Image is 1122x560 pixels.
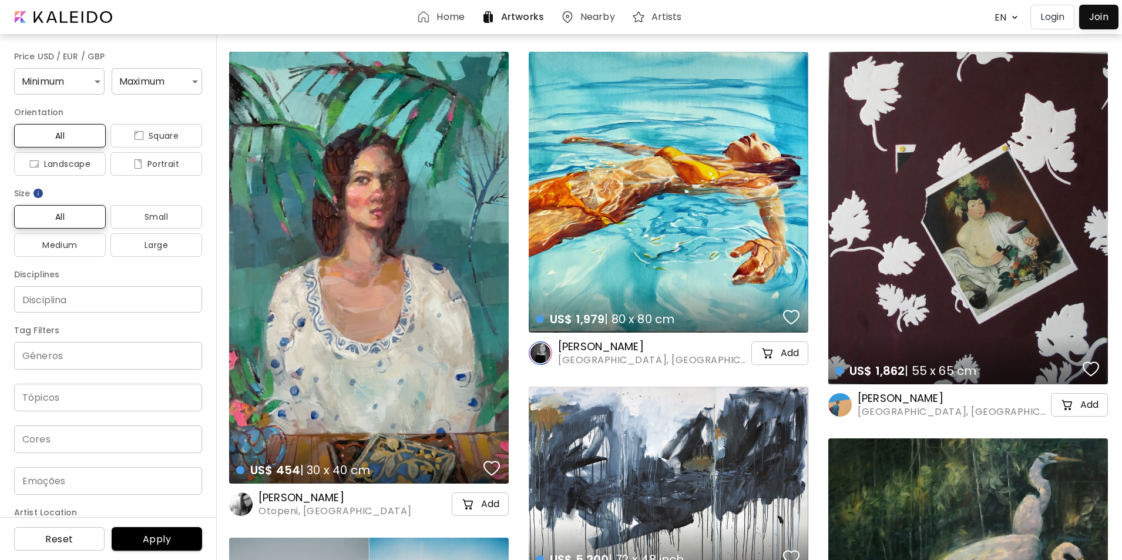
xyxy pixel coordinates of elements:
span: Otopeni, [GEOGRAPHIC_DATA] [258,505,412,518]
button: Reset [14,527,105,551]
img: icon [134,131,144,140]
img: arrow down [1009,12,1021,23]
h6: Nearby [580,12,615,22]
button: iconSquare [110,124,202,147]
a: Login [1030,5,1079,29]
h4: | 80 x 80 cm [536,311,780,327]
button: favorites [780,306,802,329]
div: Minimum [14,68,105,95]
button: cart-iconAdd [751,341,808,365]
a: Artists [631,10,687,24]
h6: Tag Filters [14,323,202,337]
button: Apply [112,527,202,551]
div: Maximum [112,68,202,95]
a: [PERSON_NAME]Otopeni, [GEOGRAPHIC_DATA]cart-iconAdd [229,491,509,518]
h6: Artworks [501,12,544,22]
button: Large [110,233,202,257]
span: All [23,129,96,143]
a: Home [416,10,469,24]
span: All [23,210,96,224]
h4: | 30 x 40 cm [236,462,480,478]
h6: Size [14,186,202,200]
span: Large [120,238,193,252]
a: [PERSON_NAME][GEOGRAPHIC_DATA], [GEOGRAPHIC_DATA]cart-iconAdd [828,391,1108,418]
img: info [32,187,44,199]
img: cart-icon [1060,398,1074,412]
h4: | 55 x 65 cm [835,363,1079,378]
button: Small [110,205,202,229]
h5: Add [481,498,499,510]
h6: Disciplines [14,267,202,281]
img: cart-icon [461,497,475,511]
span: Reset [23,533,95,545]
a: US$ 1,862| 55 x 65 cmfavoriteshttps://cdn.kaleido.art/CDN/Artwork/169475/Primary/medium.webp?upda... [828,52,1108,384]
a: [PERSON_NAME][GEOGRAPHIC_DATA], [GEOGRAPHIC_DATA]cart-iconAdd [529,340,808,367]
h5: Add [1080,399,1099,411]
div: EN [989,7,1009,28]
a: Join [1079,5,1118,29]
button: iconPortrait [110,152,202,176]
h6: Price USD / EUR / GBP [14,49,202,63]
span: Apply [121,533,193,545]
a: US$ 1,979| 80 x 80 cmfavoriteshttps://cdn.kaleido.art/CDN/Artwork/172750/Primary/medium.webp?upda... [529,52,808,333]
button: Login [1030,5,1074,29]
img: cart-icon [761,346,775,360]
a: Nearby [560,10,620,24]
button: favorites [481,457,503,480]
p: Login [1040,10,1064,24]
span: Medium [23,238,96,252]
span: Small [120,210,193,224]
h6: Artist Location [14,505,202,519]
button: All [14,124,106,147]
span: US$ 1,979 [550,311,604,327]
span: [GEOGRAPHIC_DATA], [GEOGRAPHIC_DATA] [558,354,749,367]
button: iconLandscape [14,152,106,176]
span: US$ 454 [250,462,300,478]
h6: [PERSON_NAME] [858,391,1049,405]
span: Landscape [23,157,96,171]
h6: Home [436,12,464,22]
h6: [PERSON_NAME] [258,491,412,505]
h6: Orientation [14,105,202,119]
span: US$ 1,862 [849,363,905,379]
button: cart-iconAdd [1051,393,1108,417]
button: favorites [1080,357,1102,381]
img: icon [133,159,143,169]
h6: [PERSON_NAME] [558,340,749,354]
button: All [14,205,106,229]
h5: Add [781,347,799,359]
h6: Artists [651,12,682,22]
span: Square [120,129,193,143]
button: Medium [14,233,106,257]
img: icon [29,159,39,169]
button: cart-iconAdd [452,492,509,516]
span: [GEOGRAPHIC_DATA], [GEOGRAPHIC_DATA] [858,405,1049,418]
span: Portrait [120,157,193,171]
a: Artworks [481,10,549,24]
a: US$ 454| 30 x 40 cmfavoriteshttps://cdn.kaleido.art/CDN/Artwork/172053/Primary/medium.webp?update... [229,52,509,484]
